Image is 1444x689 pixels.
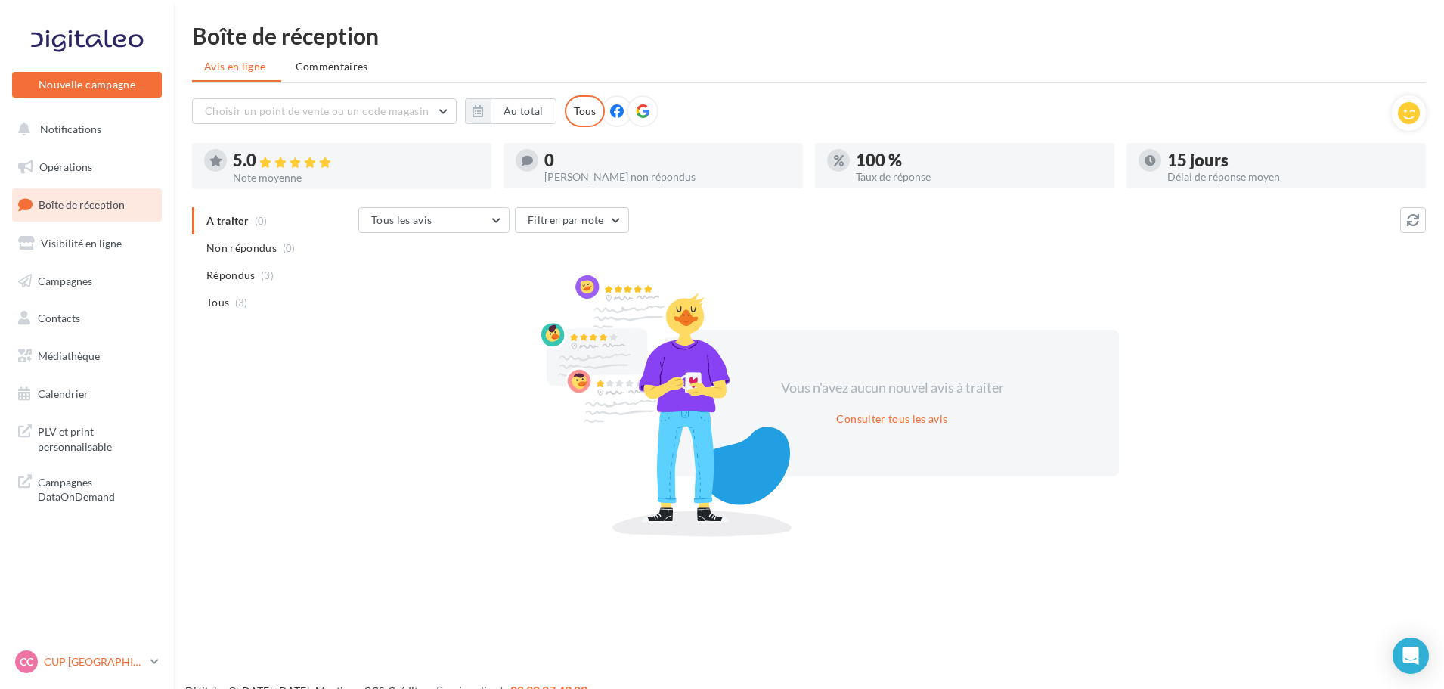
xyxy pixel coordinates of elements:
[235,296,248,309] span: (3)
[9,303,165,334] a: Contacts
[9,265,165,297] a: Campagnes
[206,268,256,283] span: Répondus
[565,95,605,127] div: Tous
[9,188,165,221] a: Boîte de réception
[233,152,479,169] div: 5.0
[38,274,92,287] span: Campagnes
[38,312,80,324] span: Contacts
[206,295,229,310] span: Tous
[856,172,1102,182] div: Taux de réponse
[40,123,101,135] span: Notifications
[296,60,368,73] span: Commentaires
[762,378,1022,398] div: Vous n'avez aucun nouvel avis à traiter
[38,472,156,504] span: Campagnes DataOnDemand
[261,269,274,281] span: (3)
[20,654,33,669] span: CC
[38,421,156,454] span: PLV et print personnalisable
[38,349,100,362] span: Médiathèque
[544,172,791,182] div: [PERSON_NAME] non répondus
[1167,152,1414,169] div: 15 jours
[39,198,125,211] span: Boîte de réception
[856,152,1102,169] div: 100 %
[233,172,479,183] div: Note moyenne
[9,466,165,511] a: Campagnes DataOnDemand
[205,104,429,117] span: Choisir un point de vente ou un code magasin
[544,152,791,169] div: 0
[44,654,144,669] p: CUP [GEOGRAPHIC_DATA]
[1393,638,1429,674] div: Open Intercom Messenger
[830,410,953,428] button: Consulter tous les avis
[9,415,165,460] a: PLV et print personnalisable
[12,72,162,98] button: Nouvelle campagne
[38,387,88,400] span: Calendrier
[1167,172,1414,182] div: Délai de réponse moyen
[515,207,629,233] button: Filtrer par note
[206,241,277,256] span: Non répondus
[41,237,122,250] span: Visibilité en ligne
[9,113,159,145] button: Notifications
[9,378,165,410] a: Calendrier
[192,98,457,124] button: Choisir un point de vente ou un code magasin
[39,160,92,173] span: Opérations
[371,213,432,226] span: Tous les avis
[9,151,165,183] a: Opérations
[12,647,162,676] a: CC CUP [GEOGRAPHIC_DATA]
[283,242,296,254] span: (0)
[358,207,510,233] button: Tous les avis
[465,98,556,124] button: Au total
[192,24,1426,47] div: Boîte de réception
[491,98,556,124] button: Au total
[9,228,165,259] a: Visibilité en ligne
[9,340,165,372] a: Médiathèque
